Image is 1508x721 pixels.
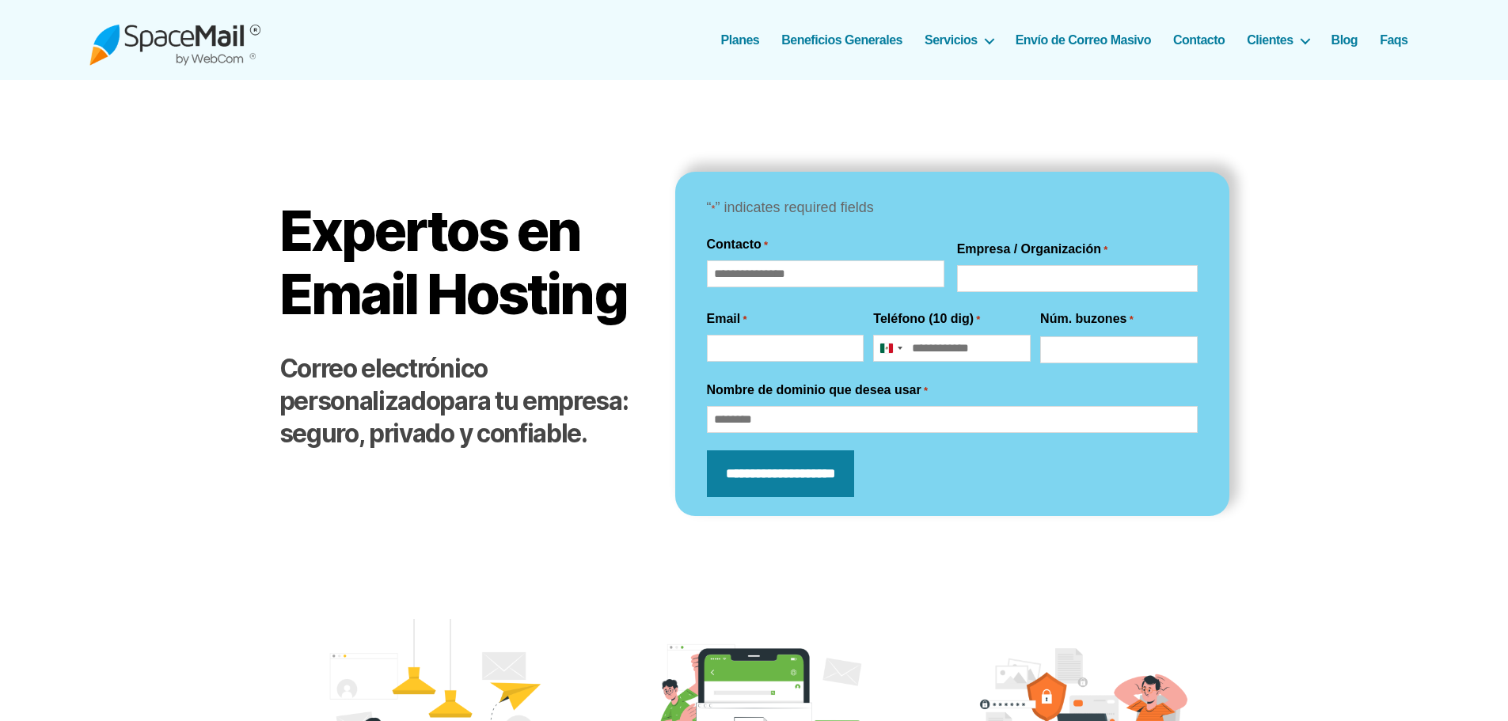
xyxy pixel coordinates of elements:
[707,381,928,400] label: Nombre de dominio que desea usar
[1380,32,1407,47] a: Faqs
[925,32,993,47] a: Servicios
[89,14,260,66] img: Spacemail
[721,32,760,47] a: Planes
[279,199,644,325] h1: Expertos en Email Hosting
[279,353,644,450] h2: para tu empresa: seguro, privado y confiable.
[873,309,980,328] label: Teléfono (10 dig)
[707,235,769,254] legend: Contacto
[781,32,902,47] a: Beneficios Generales
[1016,32,1151,47] a: Envío de Correo Masivo
[957,240,1108,259] label: Empresa / Organización
[1247,32,1309,47] a: Clientes
[707,195,1198,221] p: “ ” indicates required fields
[279,353,488,416] strong: Correo electrónico personalizado
[1331,32,1358,47] a: Blog
[1040,309,1134,328] label: Núm. buzones
[730,32,1419,47] nav: Horizontal
[1173,32,1225,47] a: Contacto
[874,336,907,361] button: Selected country
[707,309,747,328] label: Email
